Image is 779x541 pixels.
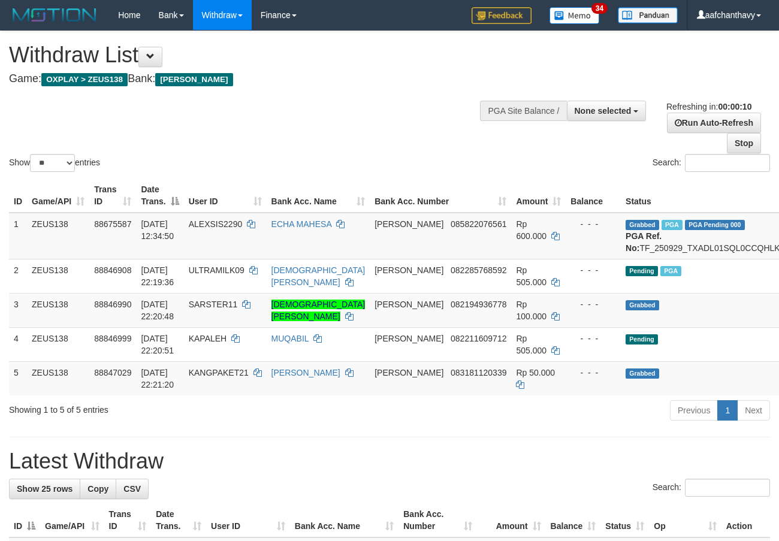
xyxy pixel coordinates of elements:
input: Search: [685,479,770,497]
div: - - - [570,367,616,379]
span: KAPALEH [189,334,227,343]
div: - - - [570,333,616,344]
span: OXPLAY > ZEUS138 [41,73,128,86]
th: User ID: activate to sort column ascending [206,503,290,537]
th: Trans ID: activate to sort column ascending [104,503,152,537]
span: Copy 082285768592 to clipboard [451,265,506,275]
h1: Withdraw List [9,43,508,67]
span: [DATE] 22:20:51 [141,334,174,355]
a: [DEMOGRAPHIC_DATA][PERSON_NAME] [271,300,366,321]
div: - - - [570,264,616,276]
span: [PERSON_NAME] [375,300,443,309]
span: Copy 082211609712 to clipboard [451,334,506,343]
th: Trans ID: activate to sort column ascending [89,179,136,213]
a: Run Auto-Refresh [667,113,761,133]
span: [PERSON_NAME] [375,265,443,275]
span: CSV [123,484,141,494]
th: Bank Acc. Name: activate to sort column ascending [290,503,398,537]
span: Pending [626,334,658,344]
label: Show entries [9,154,100,172]
img: Feedback.jpg [472,7,532,24]
a: MUQABIL [271,334,309,343]
a: Stop [727,133,761,153]
select: Showentries [30,154,75,172]
span: [DATE] 12:34:50 [141,219,174,241]
th: Game/API: activate to sort column ascending [27,179,89,213]
div: - - - [570,298,616,310]
span: Marked by aafkaynarin [660,266,681,276]
b: PGA Ref. No: [626,231,662,253]
th: Amount: activate to sort column ascending [511,179,566,213]
td: ZEUS138 [27,361,89,395]
a: Previous [670,400,718,421]
img: panduan.png [618,7,678,23]
span: Grabbed [626,368,659,379]
span: Rp 100.000 [516,300,546,321]
a: [DEMOGRAPHIC_DATA][PERSON_NAME] [271,265,366,287]
a: ECHA MAHESA [271,219,331,229]
a: 1 [717,400,738,421]
th: ID: activate to sort column descending [9,503,40,537]
span: 88846908 [94,265,131,275]
span: ULTRAMILK09 [189,265,244,275]
td: ZEUS138 [27,327,89,361]
a: [PERSON_NAME] [271,368,340,377]
span: [PERSON_NAME] [375,368,443,377]
th: Op: activate to sort column ascending [649,503,721,537]
td: ZEUS138 [27,293,89,327]
span: SARSTER11 [189,300,238,309]
span: 88846990 [94,300,131,309]
h4: Game: Bank: [9,73,508,85]
span: [PERSON_NAME] [375,219,443,229]
span: Copy [87,484,108,494]
td: 2 [9,259,27,293]
span: None selected [575,106,632,116]
div: Showing 1 to 5 of 5 entries [9,399,316,416]
th: Bank Acc. Number: activate to sort column ascending [398,503,477,537]
span: 88847029 [94,368,131,377]
span: Copy 083181120339 to clipboard [451,368,506,377]
span: Grabbed [626,300,659,310]
span: PGA Pending [685,220,745,230]
a: CSV [116,479,149,499]
span: Rp 505.000 [516,265,546,287]
img: MOTION_logo.png [9,6,100,24]
td: 1 [9,213,27,259]
span: [PERSON_NAME] [155,73,233,86]
th: Action [721,503,770,537]
td: 5 [9,361,27,395]
span: [DATE] 22:20:48 [141,300,174,321]
span: Show 25 rows [17,484,73,494]
span: Marked by aafpengsreynich [662,220,683,230]
span: 88846999 [94,334,131,343]
th: Amount: activate to sort column ascending [477,503,545,537]
th: Bank Acc. Number: activate to sort column ascending [370,179,511,213]
span: [DATE] 22:21:20 [141,368,174,389]
th: Balance: activate to sort column ascending [546,503,601,537]
span: Copy 085822076561 to clipboard [451,219,506,229]
h1: Latest Withdraw [9,449,770,473]
td: 3 [9,293,27,327]
div: PGA Site Balance / [480,101,566,121]
label: Search: [653,154,770,172]
span: KANGPAKET21 [189,368,249,377]
a: Show 25 rows [9,479,80,499]
td: ZEUS138 [27,213,89,259]
span: Copy 082194936778 to clipboard [451,300,506,309]
a: Copy [80,479,116,499]
th: Game/API: activate to sort column ascending [40,503,104,537]
button: None selected [567,101,647,121]
span: 88675587 [94,219,131,229]
th: Bank Acc. Name: activate to sort column ascending [267,179,370,213]
label: Search: [653,479,770,497]
span: [PERSON_NAME] [375,334,443,343]
div: - - - [570,218,616,230]
input: Search: [685,154,770,172]
span: Grabbed [626,220,659,230]
th: Date Trans.: activate to sort column ascending [151,503,206,537]
th: Balance [566,179,621,213]
strong: 00:00:10 [718,102,751,111]
span: [DATE] 22:19:36 [141,265,174,287]
span: 34 [591,3,608,14]
th: User ID: activate to sort column ascending [184,179,267,213]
